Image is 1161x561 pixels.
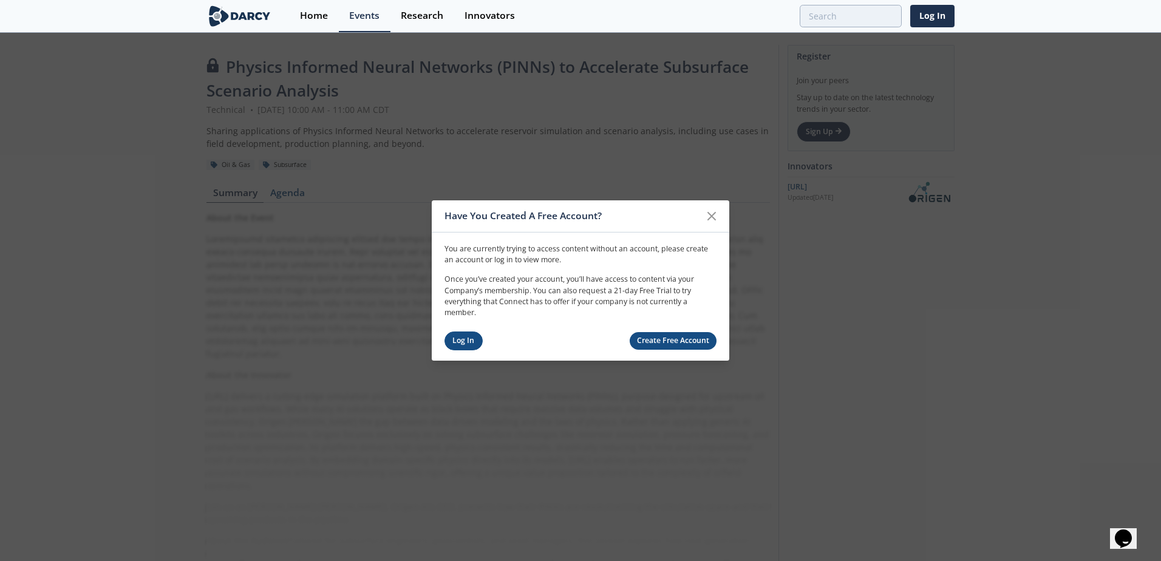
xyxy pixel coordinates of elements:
[465,11,515,21] div: Innovators
[401,11,443,21] div: Research
[444,205,700,228] div: Have You Created A Free Account?
[206,5,273,27] img: logo-wide.svg
[800,5,902,27] input: Advanced Search
[300,11,328,21] div: Home
[444,274,717,319] p: Once you’ve created your account, you’ll have access to content via your Company’s membership. Yo...
[910,5,955,27] a: Log In
[444,243,717,265] p: You are currently trying to access content without an account, please create an account or log in...
[349,11,380,21] div: Events
[1110,512,1149,549] iframe: chat widget
[630,332,717,350] a: Create Free Account
[444,331,483,350] a: Log In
